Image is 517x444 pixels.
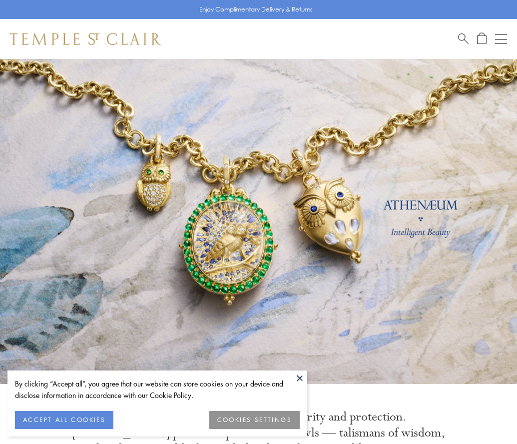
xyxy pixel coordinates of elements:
[10,33,161,45] img: Temple St. Clair
[458,32,469,45] a: Search
[477,32,487,45] a: Open Shopping Bag
[199,4,313,14] p: Enjoy Complimentary Delivery & Returns
[15,378,300,401] div: By clicking “Accept all”, you agree that our website can store cookies on your device and disclos...
[209,411,300,429] button: COOKIES SETTINGS
[495,33,507,45] button: Open navigation
[15,411,113,429] button: ACCEPT ALL COOKIES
